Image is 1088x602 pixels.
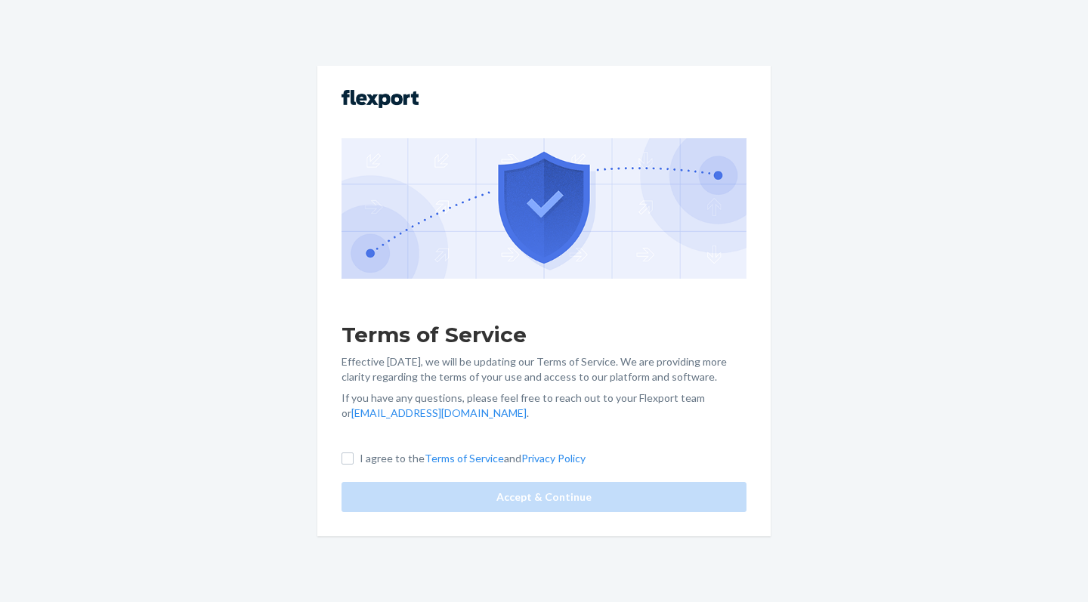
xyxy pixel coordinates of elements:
button: Accept & Continue [342,482,746,512]
p: If you have any questions, please feel free to reach out to your Flexport team or . [342,391,746,421]
h1: Terms of Service [342,321,746,348]
a: Terms of Service [425,452,504,465]
p: I agree to the and [360,451,586,466]
img: GDPR Compliance [342,138,746,279]
a: Privacy Policy [521,452,586,465]
p: Effective [DATE], we will be updating our Terms of Service. We are providing more clarity regardi... [342,354,746,384]
input: I agree to theTerms of ServiceandPrivacy Policy [342,452,354,465]
a: [EMAIL_ADDRESS][DOMAIN_NAME] [351,406,527,419]
img: Flexport logo [342,90,419,108]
